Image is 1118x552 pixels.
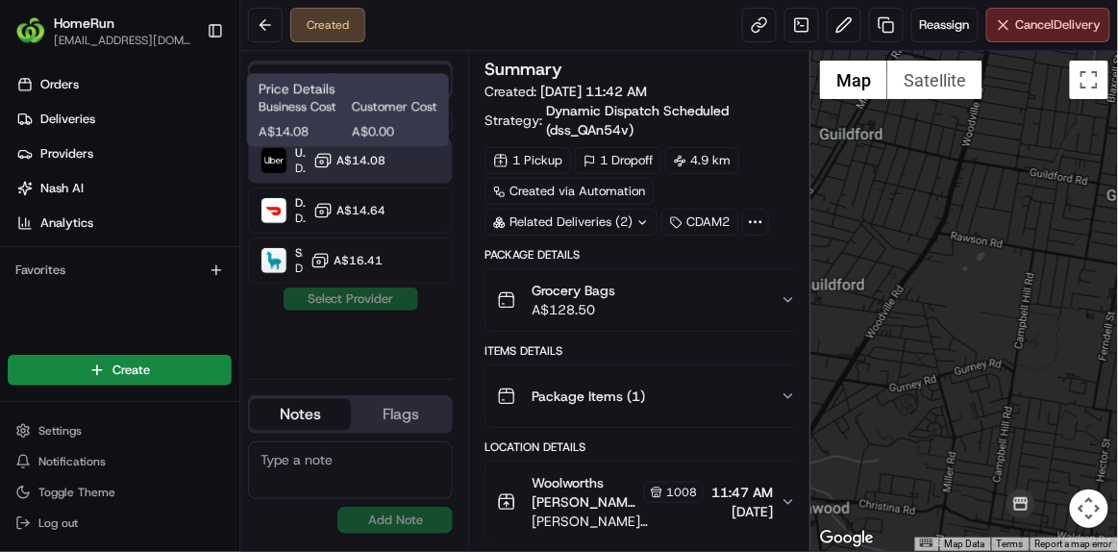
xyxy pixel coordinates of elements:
[311,251,383,270] button: A$16.41
[711,483,773,502] span: 11:47 AM
[295,261,303,276] span: Dropoff ETA 2 hours
[532,512,704,531] span: [PERSON_NAME][GEOGRAPHIC_DATA], [STREET_ADDRESS][PERSON_NAME][PERSON_NAME]
[250,399,351,430] button: Notes
[295,161,306,176] span: Dropoff ETA 53 minutes
[54,13,114,33] button: HomeRun
[261,198,286,223] img: DoorDash
[40,214,93,232] span: Analytics
[38,423,82,439] span: Settings
[546,101,795,139] span: Dynamic Dispatch Scheduled (dss_QAn54v)
[8,355,232,386] button: Create
[485,365,807,427] button: Package Items (1)
[8,8,199,54] button: HomeRunHomeRun[EMAIL_ADDRESS][DOMAIN_NAME]
[1070,489,1108,528] button: Map camera controls
[485,269,807,331] button: Grocery BagsA$128.50
[920,16,970,34] span: Reassign
[40,180,84,197] span: Nash AI
[484,82,647,101] span: Created:
[997,539,1024,549] a: Terms
[666,485,697,500] span: 1008
[546,101,808,139] a: Dynamic Dispatch Scheduled (dss_QAn54v)
[352,98,437,115] span: Customer Cost
[40,76,79,93] span: Orders
[295,245,303,261] span: Sherpa
[8,479,232,506] button: Toggle Theme
[8,255,232,286] div: Favorites
[259,79,437,98] h1: Price Details
[945,538,985,551] button: Map Data
[484,147,571,174] div: 1 Pickup
[40,145,93,163] span: Providers
[313,201,385,220] button: A$14.64
[8,104,239,135] a: Deliveries
[15,15,46,46] img: HomeRun
[8,173,239,204] a: Nash AI
[336,203,385,218] span: A$14.64
[261,148,286,173] img: Uber
[485,462,807,542] button: Woolworths [PERSON_NAME] [PERSON_NAME] Online Team1008[PERSON_NAME][GEOGRAPHIC_DATA], [STREET_ADD...
[815,526,879,551] a: Open this area in Google Maps (opens a new window)
[711,502,773,521] span: [DATE]
[38,454,106,469] span: Notifications
[295,195,306,211] span: DoorDash
[295,211,306,226] span: Dropoff ETA 54 minutes
[484,209,658,236] div: Related Deliveries (2)
[575,147,661,174] div: 1 Dropoff
[8,208,239,238] a: Analytics
[250,64,451,95] button: Quotes
[484,439,808,455] div: Location Details
[54,33,191,48] button: [EMAIL_ADDRESS][DOMAIN_NAME]
[532,281,615,300] span: Grocery Bags
[532,300,615,319] span: A$128.50
[40,111,95,128] span: Deliveries
[351,399,452,430] button: Flags
[261,248,286,273] img: Sherpa
[820,61,887,99] button: Show street map
[38,485,115,500] span: Toggle Theme
[532,387,645,406] span: Package Items ( 1 )
[484,178,654,205] a: Created via Automation
[484,61,562,78] h3: Summary
[8,69,239,100] a: Orders
[334,253,383,268] span: A$16.41
[259,98,344,115] span: Business Cost
[38,515,78,531] span: Log out
[484,343,808,359] div: Items Details
[336,153,385,168] span: A$14.08
[911,8,979,42] button: Reassign
[1016,16,1102,34] span: Cancel Delivery
[1070,61,1108,99] button: Toggle fullscreen view
[484,101,808,139] div: Strategy:
[986,8,1110,42] button: CancelDelivery
[484,247,808,263] div: Package Details
[661,209,738,236] div: CDAM2
[1035,539,1112,549] a: Report a map error
[815,526,879,551] img: Google
[352,123,437,140] span: A$0.00
[313,151,385,170] button: A$14.08
[920,539,933,547] button: Keyboard shortcuts
[8,510,232,537] button: Log out
[540,83,647,100] span: [DATE] 11:42 AM
[112,362,150,379] span: Create
[665,147,739,174] div: 4.9 km
[8,448,232,475] button: Notifications
[8,417,232,444] button: Settings
[259,123,344,140] span: A$14.08
[295,145,306,161] span: Uber
[887,61,982,99] button: Show satellite imagery
[532,473,640,512] span: Woolworths [PERSON_NAME] [PERSON_NAME] Online Team
[8,138,239,169] a: Providers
